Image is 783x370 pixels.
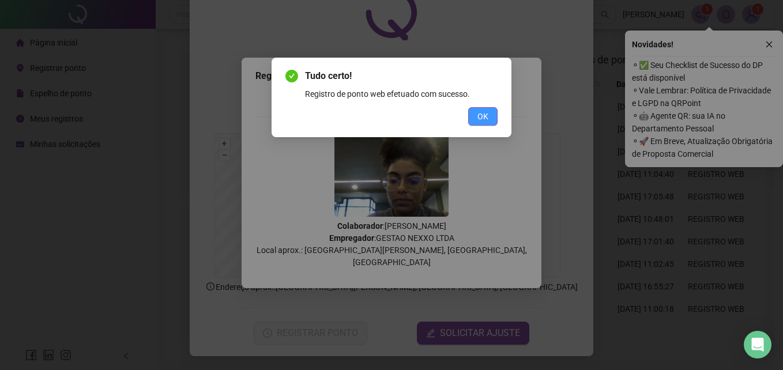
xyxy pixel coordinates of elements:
[305,88,498,100] div: Registro de ponto web efetuado com sucesso.
[477,110,488,123] span: OK
[744,331,771,358] div: Open Intercom Messenger
[468,107,498,126] button: OK
[285,70,298,82] span: check-circle
[305,69,498,83] span: Tudo certo!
